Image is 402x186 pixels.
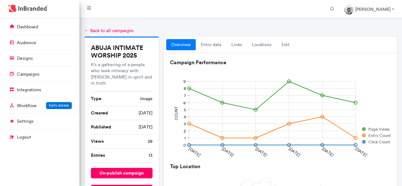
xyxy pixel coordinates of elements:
text: [DATE] [188,146,201,158]
a: WorkflowEarly access [3,100,77,112]
a: settings [3,115,77,127]
text: 4 [184,114,186,119]
text: [DATE] [255,146,268,158]
text: 5 [184,107,186,112]
a: audience [3,37,77,49]
a: overview [166,39,196,51]
text: COUNT [174,107,179,120]
b: Published [91,124,111,130]
text: 0 [183,143,186,148]
b: Entries [91,152,105,158]
span: 13 [148,152,153,159]
p: integrations [17,87,41,93]
p: designs [17,55,33,62]
a: links [226,39,247,51]
p: campaigns [17,71,39,78]
text: 2 [184,129,186,134]
text: 3 [184,121,186,126]
p: Workflow [17,103,37,109]
a: dashboard [3,21,77,33]
button: un-publish campaign [91,168,153,178]
a: Edit [276,39,295,51]
text: 7 [184,93,186,98]
span: [DATE] [139,124,153,130]
span: 28 [148,138,153,145]
text: 8 [184,86,186,91]
text: 1 [184,136,186,141]
a: designs [3,52,77,64]
a: campaigns [3,68,77,80]
p: settings [17,118,33,125]
b: Created [91,110,108,116]
a: ← Back to all campaigns [85,28,133,33]
text: 9 [183,79,186,84]
text: [DATE] [288,146,301,158]
a: [PERSON_NAME] [339,3,399,15]
img: profile dp [344,5,354,15]
text: 6 [183,100,186,105]
a: entry data [196,39,226,51]
p: It's a gathering of a people who seek intimacy with [PERSON_NAME] in spirit and in truth. [91,62,153,86]
b: Type [91,96,101,101]
h6: Campaign Performance [170,59,391,65]
h6: Top Location [170,163,391,169]
text: [DATE] [354,146,368,158]
a: integrations [3,84,77,96]
iframe: chat widget [375,161,396,180]
text: [DATE] [321,146,335,158]
p: dashboard [17,24,38,30]
p: logout [17,134,31,141]
text: [DATE] [221,146,235,158]
a: locations [247,39,276,51]
b: Views [91,138,104,144]
h5: ABUJA INTIMATE WORSHIP 2025 [91,44,153,59]
strong: [PERSON_NAME] [355,6,391,12]
span: image [140,96,153,102]
p: audience [17,40,36,46]
span: Early access [49,103,69,107]
span: [DATE] [139,110,153,116]
img: InBranded Logo [7,3,50,14]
